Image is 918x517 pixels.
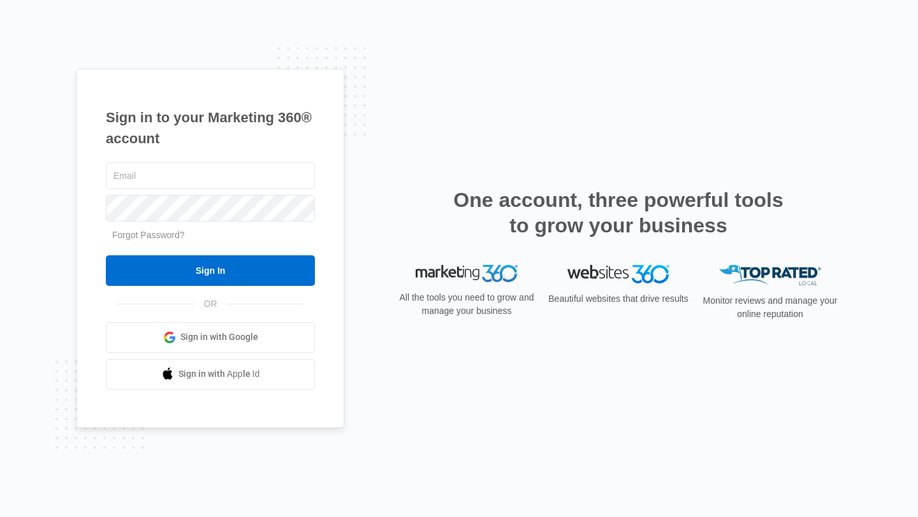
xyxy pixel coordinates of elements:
[106,359,315,390] a: Sign in with Apple Id
[547,292,690,306] p: Beautiful websites that drive results
[719,265,821,286] img: Top Rated Local
[180,330,258,344] span: Sign in with Google
[416,265,518,283] img: Marketing 360
[106,162,315,189] input: Email
[449,187,787,238] h2: One account, three powerful tools to grow your business
[567,265,669,283] img: Websites 360
[106,107,315,149] h1: Sign in to your Marketing 360® account
[112,230,185,240] a: Forgot Password?
[106,322,315,353] a: Sign in with Google
[395,291,538,318] p: All the tools you need to grow and manage your business
[699,294,841,321] p: Monitor reviews and manage your online reputation
[195,297,226,311] span: OR
[106,255,315,286] input: Sign In
[178,367,260,381] span: Sign in with Apple Id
